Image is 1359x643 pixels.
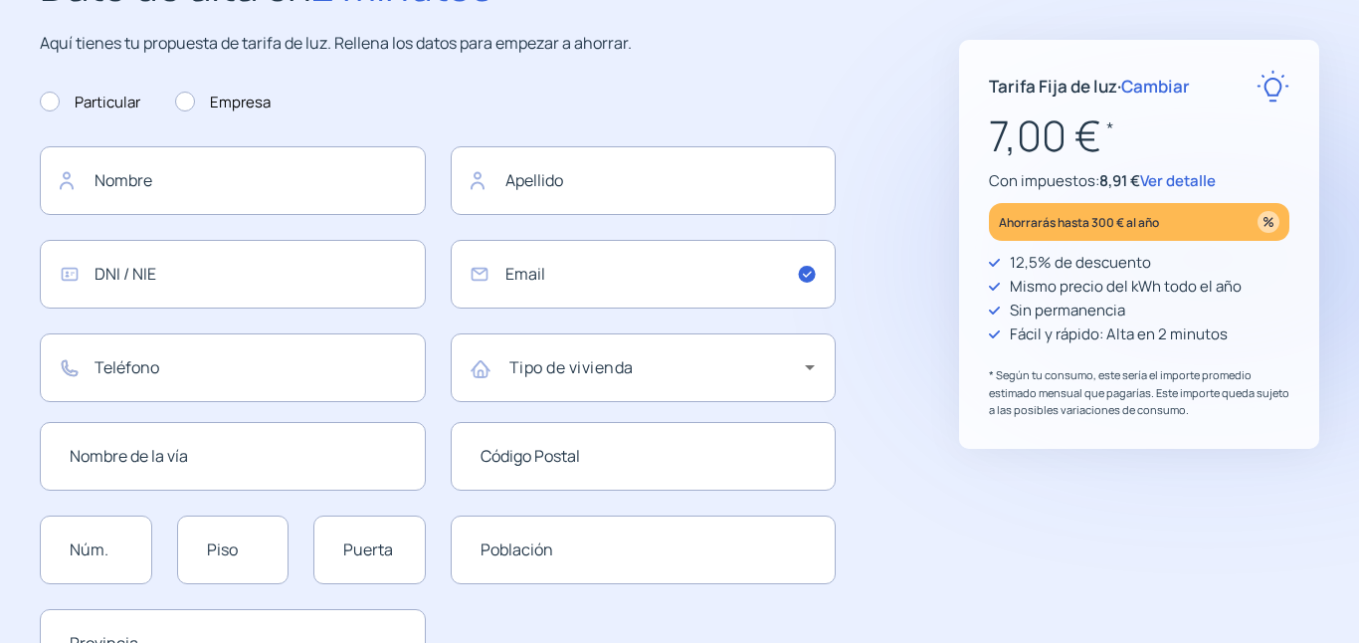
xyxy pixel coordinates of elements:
[989,366,1289,419] p: * Según tu consumo, este sería el importe promedio estimado mensual que pagarías. Este importe qu...
[989,73,1190,100] p: Tarifa Fija de luz ·
[999,211,1159,234] p: Ahorrarás hasta 300 € al año
[1121,75,1190,98] span: Cambiar
[1257,70,1289,103] img: rate-E.svg
[1010,251,1151,275] p: 12,5% de descuento
[1099,170,1140,191] span: 8,91 €
[1010,299,1125,322] p: Sin permanencia
[509,356,634,378] mat-label: Tipo de vivienda
[175,91,271,114] label: Empresa
[40,31,836,57] p: Aquí tienes tu propuesta de tarifa de luz. Rellena los datos para empezar a ahorrar.
[989,103,1289,169] p: 7,00 €
[40,91,140,114] label: Particular
[1258,211,1279,233] img: percentage_icon.svg
[1010,322,1228,346] p: Fácil y rápido: Alta en 2 minutos
[989,169,1289,193] p: Con impuestos:
[1010,275,1242,299] p: Mismo precio del kWh todo el año
[1140,170,1216,191] span: Ver detalle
